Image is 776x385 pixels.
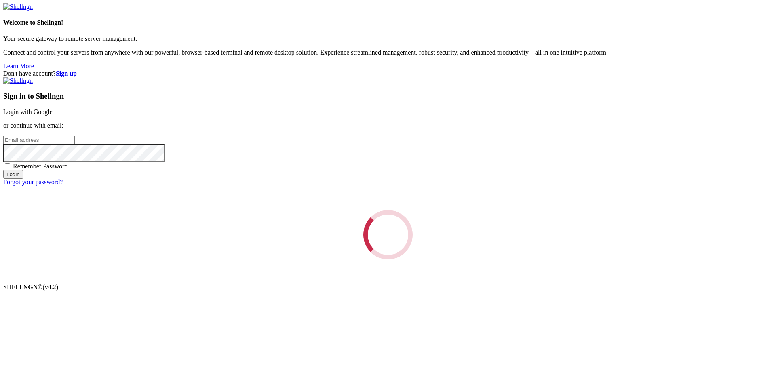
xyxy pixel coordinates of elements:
[3,77,33,84] img: Shellngn
[3,136,75,144] input: Email address
[3,284,58,290] span: SHELL ©
[43,284,59,290] span: 4.2.0
[3,170,23,179] input: Login
[3,179,63,185] a: Forgot your password?
[56,70,77,77] a: Sign up
[3,63,34,69] a: Learn More
[3,3,33,11] img: Shellngn
[3,35,773,42] p: Your secure gateway to remote server management.
[3,108,53,115] a: Login with Google
[3,122,773,129] p: or continue with email:
[13,163,68,170] span: Remember Password
[3,19,773,26] h4: Welcome to Shellngn!
[3,92,773,101] h3: Sign in to Shellngn
[5,163,10,168] input: Remember Password
[361,208,415,261] div: Loading...
[3,49,773,56] p: Connect and control your servers from anywhere with our powerful, browser-based terminal and remo...
[3,70,773,77] div: Don't have account?
[23,284,38,290] b: NGN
